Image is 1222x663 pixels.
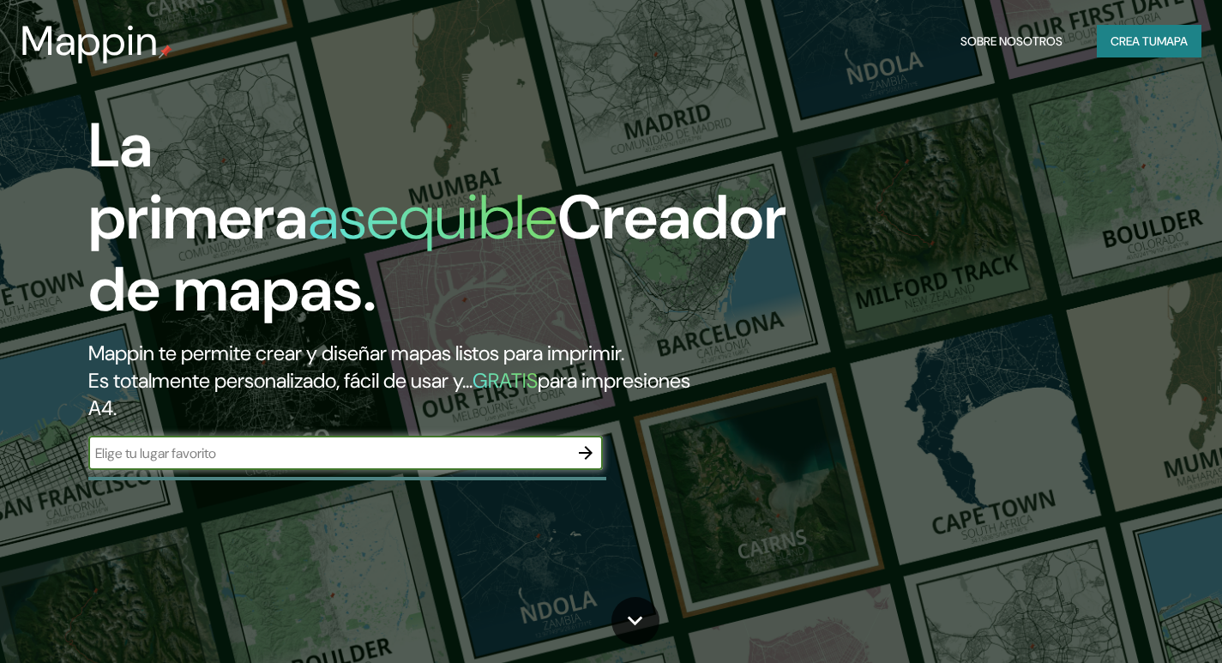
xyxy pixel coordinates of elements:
font: mapa [1157,33,1188,49]
font: Crea tu [1111,33,1157,49]
font: para impresiones A4. [88,367,690,421]
font: asequible [308,178,557,257]
font: Mappin [21,14,159,68]
font: Mappin te permite crear y diseñar mapas listos para imprimir. [88,340,624,366]
button: Sobre nosotros [954,25,1069,57]
font: La primera [88,105,308,257]
button: Crea tumapa [1097,25,1201,57]
font: Es totalmente personalizado, fácil de usar y... [88,367,473,394]
font: Creador de mapas. [88,178,786,329]
input: Elige tu lugar favorito [88,443,569,463]
font: GRATIS [473,367,538,394]
img: pin de mapeo [159,45,172,58]
font: Sobre nosotros [960,33,1062,49]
